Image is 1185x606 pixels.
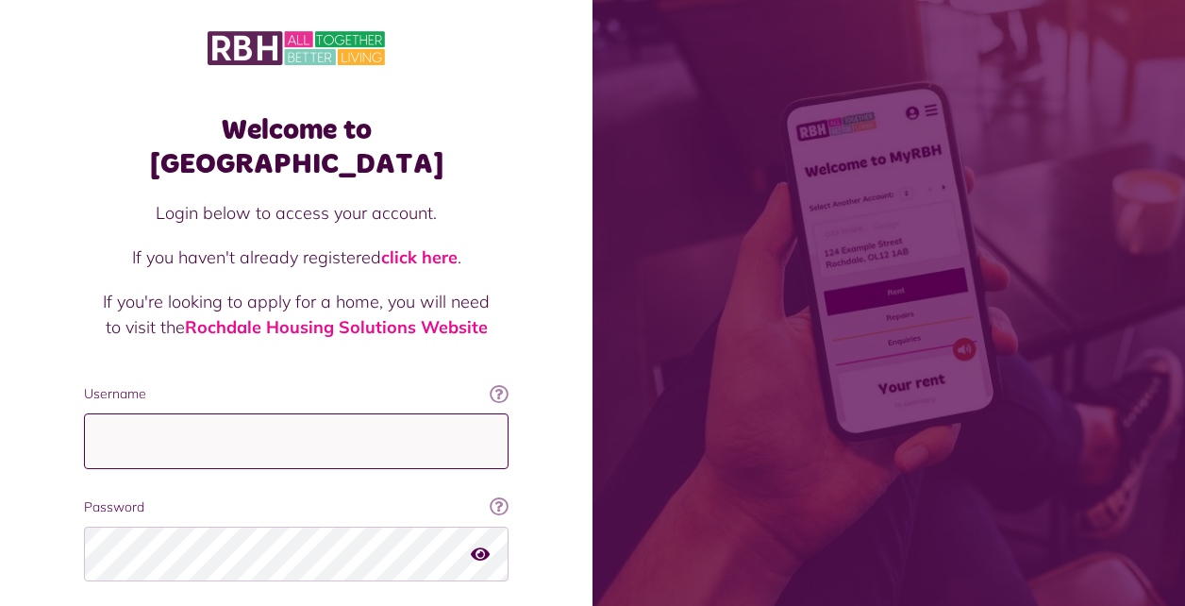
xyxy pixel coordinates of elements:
[103,244,490,270] p: If you haven't already registered .
[84,497,509,517] label: Password
[84,384,509,404] label: Username
[84,113,509,181] h1: Welcome to [GEOGRAPHIC_DATA]
[381,246,458,268] a: click here
[103,289,490,340] p: If you're looking to apply for a home, you will need to visit the
[185,316,488,338] a: Rochdale Housing Solutions Website
[208,28,385,68] img: MyRBH
[103,200,490,226] p: Login below to access your account.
